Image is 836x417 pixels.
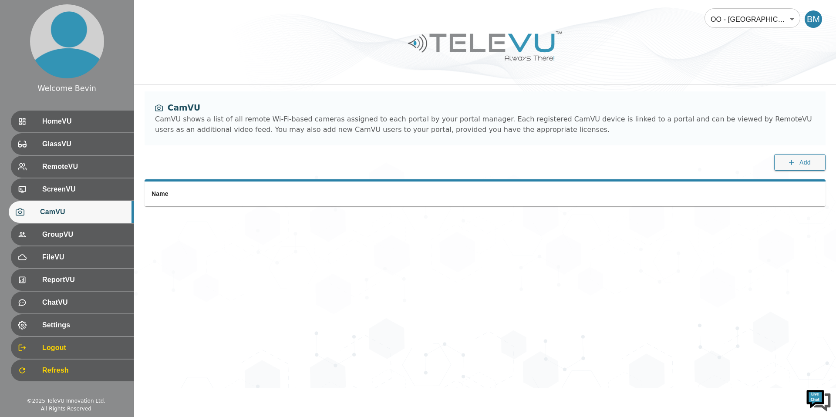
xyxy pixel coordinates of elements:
button: Add [774,154,826,171]
div: RemoteVU [11,156,134,178]
span: Logout [42,343,127,353]
img: Logo [407,28,563,64]
textarea: Type your message and hit 'Enter' [4,238,166,268]
div: Settings [11,314,134,336]
div: Chat with us now [45,46,146,57]
span: Refresh [42,365,127,376]
div: GroupVU [11,224,134,245]
div: ScreenVU [11,178,134,200]
div: ReportVU [11,269,134,291]
div: GlassVU [11,133,134,155]
div: BM [805,10,822,28]
div: Minimize live chat window [143,4,164,25]
span: ReportVU [42,275,127,285]
img: Chat Widget [806,387,832,413]
div: HomeVU [11,111,134,132]
div: OO - [GEOGRAPHIC_DATA] - [PERSON_NAME] [MTRP] [705,7,800,31]
div: All Rights Reserved [41,405,91,413]
span: RemoteVU [42,161,127,172]
span: We're online! [51,110,120,198]
span: ScreenVU [42,184,127,195]
table: simple table [145,182,826,206]
span: FileVU [42,252,127,262]
span: GroupVU [42,229,127,240]
span: HomeVU [42,116,127,127]
img: profile.png [30,4,104,78]
span: Name [152,190,169,197]
div: Welcome Bevin [37,83,96,94]
div: ChatVU [11,292,134,313]
img: d_736959983_company_1615157101543_736959983 [15,40,37,62]
span: ChatVU [42,297,127,308]
div: CamVU shows a list of all remote Wi-Fi-based cameras assigned to each portal by your portal manag... [155,114,815,135]
span: CamVU [40,207,127,217]
div: Logout [11,337,134,359]
div: CamVU [155,102,815,114]
span: Add [799,157,811,168]
span: Settings [42,320,127,330]
div: CamVU [9,201,134,223]
span: GlassVU [42,139,127,149]
div: Refresh [11,360,134,381]
div: FileVU [11,246,134,268]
